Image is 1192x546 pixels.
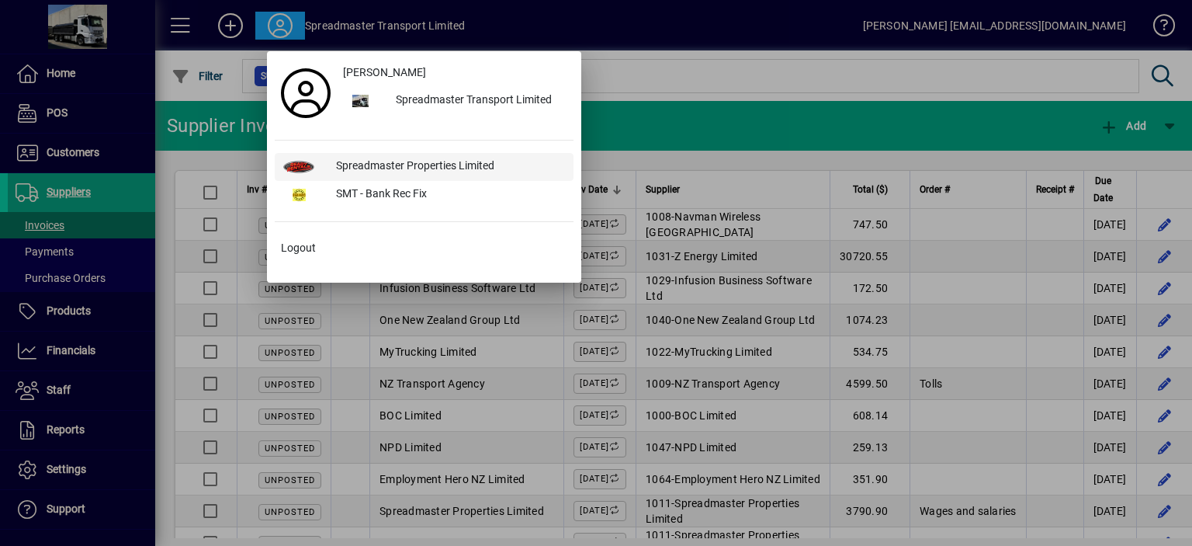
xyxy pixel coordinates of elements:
[275,235,573,263] button: Logout
[275,153,573,181] button: Spreadmaster Properties Limited
[343,64,426,81] span: [PERSON_NAME]
[324,181,573,209] div: SMT - Bank Rec Fix
[337,59,573,87] a: [PERSON_NAME]
[337,87,573,115] button: Spreadmaster Transport Limited
[383,87,573,115] div: Spreadmaster Transport Limited
[275,181,573,209] button: SMT - Bank Rec Fix
[324,153,573,181] div: Spreadmaster Properties Limited
[275,79,337,107] a: Profile
[281,240,316,256] span: Logout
